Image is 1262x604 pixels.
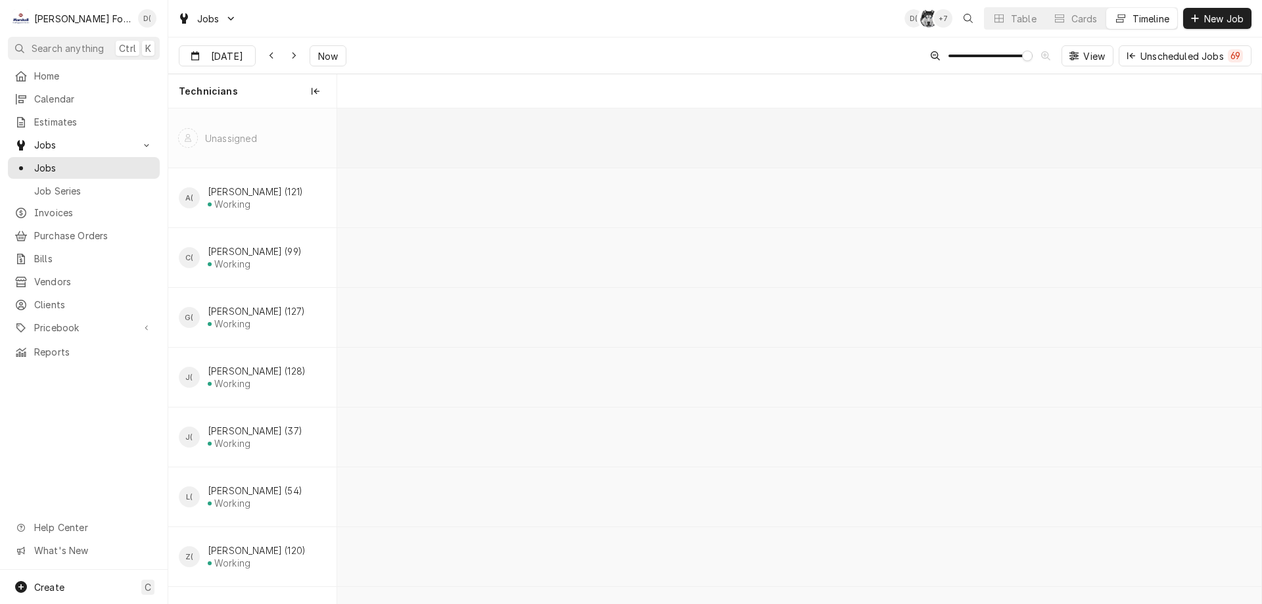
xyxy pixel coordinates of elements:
[8,225,160,246] a: Purchase Orders
[172,8,242,30] a: Go to Jobs
[179,546,200,567] div: Zachary Goldstein (120)'s Avatar
[34,229,153,243] span: Purchase Orders
[8,517,160,538] a: Go to Help Center
[34,161,153,175] span: Jobs
[1062,45,1113,66] button: View
[8,540,160,561] a: Go to What's New
[179,85,238,98] span: Technicians
[904,9,923,28] div: Derek Testa (81)'s Avatar
[179,486,200,507] div: Luis (54)'s Avatar
[179,45,256,66] button: [DATE]
[214,498,250,509] div: Working
[12,9,30,28] div: M
[8,294,160,315] a: Clients
[12,9,30,28] div: Marshall Food Equipment Service's Avatar
[1119,45,1251,66] button: Unscheduled Jobs69
[34,138,133,152] span: Jobs
[920,9,938,28] div: Chris Murphy (103)'s Avatar
[208,306,305,317] div: [PERSON_NAME] (127)
[8,134,160,156] a: Go to Jobs
[168,74,337,108] div: Technicians column. SPACE for context menu
[8,248,160,269] a: Bills
[179,427,200,448] div: Jose DeMelo (37)'s Avatar
[1230,49,1240,62] div: 69
[958,8,979,29] button: Open search
[8,202,160,223] a: Invoices
[205,133,258,144] div: Unassigned
[8,317,160,338] a: Go to Pricebook
[214,557,250,569] div: Working
[34,115,153,129] span: Estimates
[8,65,160,87] a: Home
[179,546,200,567] div: Z(
[119,41,136,55] span: Ctrl
[179,307,200,328] div: G(
[34,321,133,335] span: Pricebook
[8,88,160,110] a: Calendar
[34,206,153,220] span: Invoices
[8,271,160,292] a: Vendors
[214,258,250,269] div: Working
[1071,12,1098,26] div: Cards
[208,365,306,377] div: [PERSON_NAME] (128)
[138,9,156,28] div: D(
[8,180,160,202] a: Job Series
[208,425,302,436] div: [PERSON_NAME] (37)
[179,367,200,388] div: James Lunney (128)'s Avatar
[34,184,153,198] span: Job Series
[214,198,250,210] div: Working
[34,275,153,289] span: Vendors
[1202,12,1246,26] span: New Job
[179,367,200,388] div: J(
[179,187,200,208] div: A(
[214,378,250,389] div: Working
[1011,12,1037,26] div: Table
[138,9,156,28] div: Derek Testa (81)'s Avatar
[34,12,131,26] div: [PERSON_NAME] Food Equipment Service
[34,544,152,557] span: What's New
[310,45,346,66] button: Now
[214,438,250,449] div: Working
[34,298,153,312] span: Clients
[32,41,104,55] span: Search anything
[179,247,200,268] div: Chris Branca (99)'s Avatar
[1133,12,1169,26] div: Timeline
[179,307,200,328] div: Gabe Collazo (127)'s Avatar
[8,157,160,179] a: Jobs
[1081,49,1108,63] span: View
[34,69,153,83] span: Home
[934,9,952,28] div: + 7
[208,485,302,496] div: [PERSON_NAME] (54)
[179,427,200,448] div: J(
[145,580,151,594] span: C
[904,9,923,28] div: D(
[197,12,220,26] span: Jobs
[34,252,153,266] span: Bills
[179,187,200,208] div: Andy Christopoulos (121)'s Avatar
[34,92,153,106] span: Calendar
[34,582,64,593] span: Create
[8,37,160,60] button: Search anythingCtrlK
[315,49,340,63] span: Now
[34,521,152,534] span: Help Center
[214,318,250,329] div: Working
[1183,8,1251,29] button: New Job
[208,545,306,556] div: [PERSON_NAME] (120)
[145,41,151,55] span: K
[8,341,160,363] a: Reports
[920,9,938,28] div: C(
[1140,49,1243,63] div: Unscheduled Jobs
[179,247,200,268] div: C(
[208,246,302,257] div: [PERSON_NAME] (99)
[208,186,303,197] div: [PERSON_NAME] (121)
[8,111,160,133] a: Estimates
[34,345,153,359] span: Reports
[179,486,200,507] div: L(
